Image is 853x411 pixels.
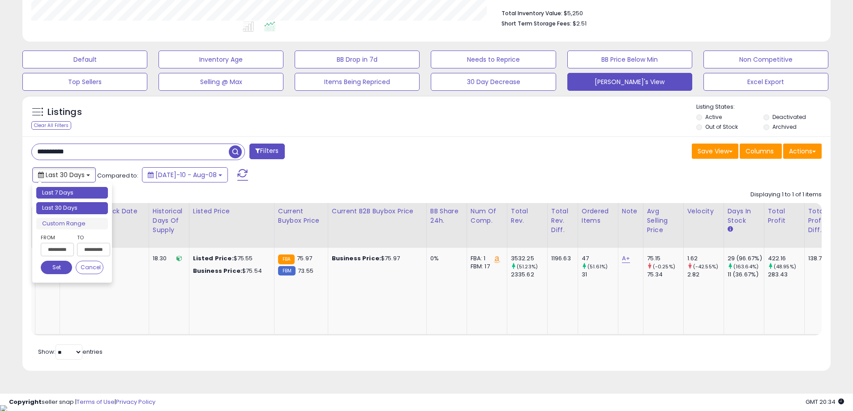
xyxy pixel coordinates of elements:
[806,398,844,406] span: 2025-09-8 20:34 GMT
[36,187,108,199] li: Last 7 Days
[77,233,103,242] label: To
[622,207,639,216] div: Note
[693,263,718,270] small: (-42.55%)
[36,218,108,230] li: Custom Range
[703,51,828,68] button: Non Competitive
[582,271,618,279] div: 31
[76,261,103,274] button: Cancel
[705,123,738,131] label: Out of Stock
[567,51,692,68] button: BB Price Below Min
[653,263,675,270] small: (-0.25%)
[22,73,147,91] button: Top Sellers
[573,19,587,28] span: $2.51
[772,123,797,131] label: Archived
[768,271,804,279] div: 283.43
[38,347,103,356] span: Show: entries
[155,170,217,179] span: [DATE]-10 - Aug-08
[22,51,147,68] button: Default
[278,266,296,275] small: FBM
[46,170,85,179] span: Last 30 Days
[77,398,115,406] a: Terms of Use
[551,254,571,263] div: 1196.63
[297,254,312,263] span: 75.97
[687,207,720,216] div: Velocity
[193,254,234,263] b: Listed Price:
[511,271,547,279] div: 2335.62
[728,207,760,225] div: Days In Stock
[774,263,796,270] small: (48.95%)
[622,254,630,263] a: A+
[692,144,738,159] button: Save View
[41,233,72,242] label: From
[31,121,71,130] div: Clear All Filters
[511,254,547,263] div: 3532.25
[32,167,96,182] button: Last 30 Days
[733,263,759,270] small: (163.64%)
[332,254,420,263] div: $75.97
[142,167,228,182] button: [DATE]-10 - Aug-08
[582,254,618,263] div: 47
[551,207,574,235] div: Total Rev. Diff.
[193,254,267,263] div: $75.55
[582,207,614,225] div: Ordered Items
[295,73,420,91] button: Items Being Repriced
[705,113,722,121] label: Active
[430,254,460,263] div: 0%
[502,9,562,17] b: Total Inventory Value:
[567,73,692,91] button: [PERSON_NAME]'s View
[647,271,683,279] div: 75.34
[750,191,822,199] div: Displaying 1 to 1 of 1 items
[153,207,185,235] div: Historical Days Of Supply
[808,254,826,263] div: 138.73
[36,202,108,214] li: Last 30 Days
[768,254,804,263] div: 422.16
[193,267,267,275] div: $75.54
[431,73,556,91] button: 30 Day Decrease
[41,261,72,274] button: Set
[511,207,544,225] div: Total Rev.
[772,113,806,121] label: Deactivated
[159,73,283,91] button: Selling @ Max
[193,267,242,275] b: Business Price:
[783,144,822,159] button: Actions
[502,20,571,27] b: Short Term Storage Fees:
[471,263,500,271] div: FBM: 17
[9,398,155,407] div: seller snap | |
[471,207,503,225] div: Num of Comp.
[431,51,556,68] button: Needs to Reprice
[502,7,815,18] li: $5,250
[728,271,764,279] div: 11 (36.67%)
[153,254,182,263] div: 18.30
[740,144,782,159] button: Columns
[9,398,42,406] strong: Copyright
[159,51,283,68] button: Inventory Age
[97,171,138,180] span: Compared to:
[430,207,463,225] div: BB Share 24h.
[249,144,284,159] button: Filters
[587,263,608,270] small: (51.61%)
[193,207,270,216] div: Listed Price
[696,103,831,111] p: Listing States:
[647,254,683,263] div: 75.15
[64,207,145,216] div: Est. Out Of Stock Date
[728,254,764,263] div: 29 (96.67%)
[332,207,423,216] div: Current B2B Buybox Price
[517,263,538,270] small: (51.23%)
[298,267,313,275] span: 73.55
[808,207,829,235] div: Total Profit Diff.
[471,254,500,263] div: FBA: 1
[278,207,324,225] div: Current Buybox Price
[768,207,801,225] div: Total Profit
[703,73,828,91] button: Excel Export
[746,147,774,156] span: Columns
[687,271,724,279] div: 2.82
[295,51,420,68] button: BB Drop in 7d
[47,106,82,119] h5: Listings
[647,207,680,235] div: Avg Selling Price
[332,254,381,263] b: Business Price:
[728,225,733,233] small: Days In Stock.
[278,254,295,264] small: FBA
[116,398,155,406] a: Privacy Policy
[687,254,724,263] div: 1.62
